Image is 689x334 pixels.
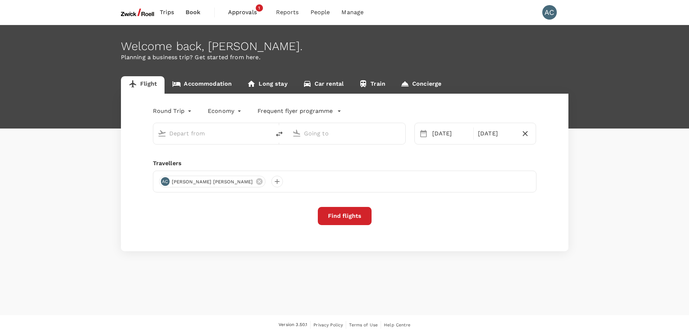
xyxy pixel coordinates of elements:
div: [DATE] [429,126,472,141]
button: delete [271,125,288,143]
a: Terms of Use [349,321,378,329]
span: 1 [256,4,263,12]
span: Reports [276,8,299,17]
button: Open [400,133,402,134]
div: AC [161,177,170,186]
a: Privacy Policy [313,321,343,329]
span: Terms of Use [349,322,378,327]
div: Economy [208,105,243,117]
p: Frequent flyer programme [258,107,333,115]
input: Going to [304,128,390,139]
a: Flight [121,76,165,94]
div: Welcome back , [PERSON_NAME] . [121,40,568,53]
img: ZwickRoell Pte. Ltd. [121,4,154,20]
span: Manage [341,8,364,17]
span: Privacy Policy [313,322,343,327]
a: Help Centre [384,321,410,329]
a: Car rental [295,76,352,94]
button: Open [266,133,267,134]
div: AC[PERSON_NAME] [PERSON_NAME] [159,176,266,187]
span: Trips [160,8,174,17]
a: Train [351,76,393,94]
div: [DATE] [475,126,518,141]
span: Version 3.50.1 [279,321,307,329]
p: Planning a business trip? Get started from here. [121,53,568,62]
div: AC [542,5,557,20]
input: Depart from [169,128,255,139]
a: Long stay [239,76,295,94]
span: Book [186,8,201,17]
div: Travellers [153,159,536,168]
button: Frequent flyer programme [258,107,341,115]
a: Concierge [393,76,449,94]
span: Approvals [228,8,264,17]
span: Help Centre [384,322,410,327]
a: Accommodation [165,76,239,94]
span: People [311,8,330,17]
div: Round Trip [153,105,194,117]
span: [PERSON_NAME] [PERSON_NAME] [167,178,258,186]
button: Find flights [318,207,372,225]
